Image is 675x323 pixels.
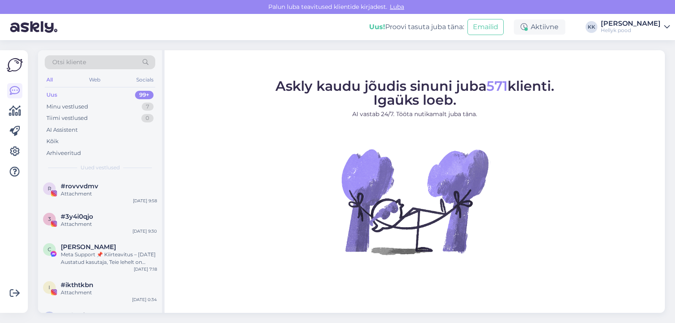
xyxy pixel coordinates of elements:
span: Otsi kliente [52,58,86,67]
span: #3y4i0qjo [61,213,93,220]
span: #wlpraikq [61,312,93,319]
div: 0 [141,114,154,122]
div: [PERSON_NAME] [601,20,661,27]
button: Emailid [467,19,504,35]
img: No Chat active [339,125,491,277]
div: Attachment [61,220,157,228]
div: AI Assistent [46,126,78,134]
span: r [48,185,51,192]
div: [DATE] 9:58 [133,198,157,204]
div: [DATE] 9:30 [132,228,157,234]
div: Uus [46,91,57,99]
div: Attachment [61,190,157,198]
a: [PERSON_NAME]Hellyk pood [601,20,670,34]
div: Aktiivne [514,19,565,35]
div: Meta Support 📌 Kiirteavitus – [DATE] Austatud kasutaja, Teie lehelt on tuvastatud sisu, mis võib ... [61,251,157,266]
span: Clara Dongo [61,243,116,251]
div: Kõik [46,137,59,146]
div: Minu vestlused [46,103,88,111]
div: Proovi tasuta juba täna: [369,22,464,32]
div: [DATE] 7:18 [134,266,157,272]
div: Hellyk pood [601,27,661,34]
span: 3 [48,216,51,222]
p: AI vastab 24/7. Tööta nutikamalt juba täna. [275,110,554,119]
img: Askly Logo [7,57,23,73]
div: KK [586,21,597,33]
b: Uus! [369,23,385,31]
div: All [45,74,54,85]
div: Socials [135,74,155,85]
span: Uued vestlused [81,164,120,171]
span: #ikthtkbn [61,281,93,289]
span: #rovvvdmv [61,182,98,190]
div: 7 [142,103,154,111]
span: Luba [387,3,407,11]
span: i [49,284,50,290]
span: Askly kaudu jõudis sinuni juba klienti. Igaüks loeb. [275,78,554,108]
span: C [48,246,51,252]
div: Arhiveeritud [46,149,81,157]
div: 99+ [135,91,154,99]
span: 571 [486,78,508,94]
div: Tiimi vestlused [46,114,88,122]
div: Web [87,74,102,85]
div: Attachment [61,289,157,296]
div: [DATE] 0:34 [132,296,157,303]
